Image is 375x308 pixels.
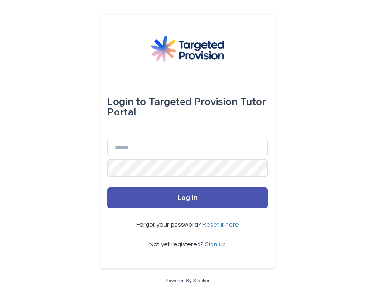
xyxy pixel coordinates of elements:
[136,222,202,228] span: Forgot your password?
[107,97,146,107] span: Login to
[165,278,209,283] a: Powered By Stacker
[151,36,224,62] img: M5nRWzHhSzIhMunXDL62
[178,194,198,201] span: Log in
[202,222,239,228] a: Reset it here
[107,90,268,125] div: Targeted Provision Tutor Portal
[149,241,205,247] span: Not yet registered?
[205,241,226,247] a: Sign up
[107,187,268,208] button: Log in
